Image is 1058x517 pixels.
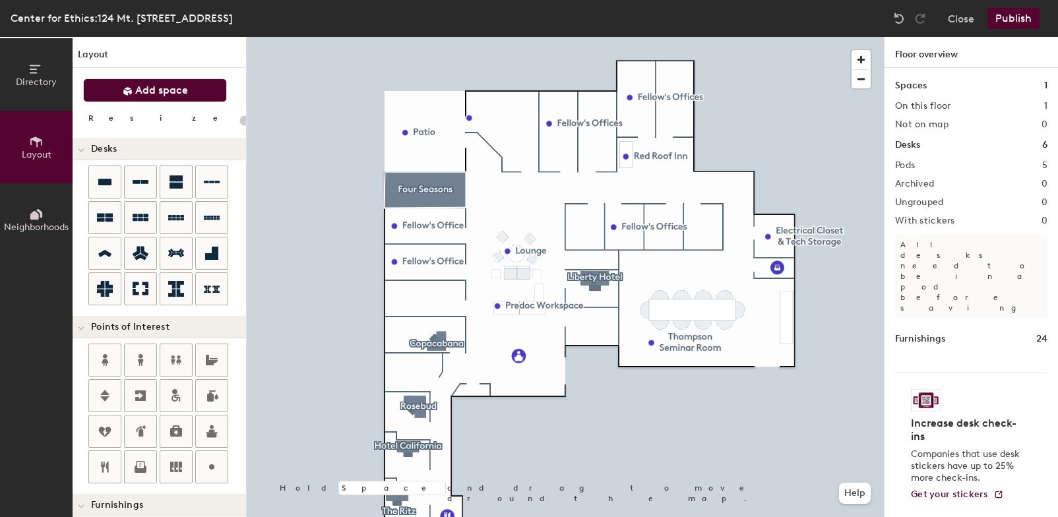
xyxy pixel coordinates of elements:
h4: Increase desk check-ins [911,417,1024,443]
h1: Furnishings [895,332,945,346]
h2: Pods [895,160,915,171]
h2: On this floor [895,101,951,111]
h1: Desks [895,138,920,152]
p: All desks need to be in a pod before saving [895,234,1047,319]
button: Close [948,8,974,29]
h1: 1 [1044,78,1047,93]
h1: Floor overview [885,37,1058,68]
h2: 0 [1042,179,1047,189]
button: Add space [83,78,227,102]
span: Points of Interest [91,322,170,332]
h2: 1 [1044,101,1047,111]
span: Get your stickers [911,489,988,500]
span: Neighborhoods [4,222,69,233]
h2: Archived [895,179,934,189]
h2: 5 [1042,160,1047,171]
h2: Ungrouped [895,197,944,208]
h2: 0 [1042,216,1047,226]
p: Companies that use desk stickers have up to 25% more check-ins. [911,448,1024,484]
h2: 0 [1042,119,1047,130]
h1: Spaces [895,78,927,93]
div: Resize [88,113,234,123]
span: Layout [22,149,51,160]
a: Get your stickers [911,489,1004,501]
h2: With stickers [895,216,955,226]
h1: 24 [1036,332,1047,346]
button: Publish [987,8,1040,29]
span: Desks [91,144,117,154]
img: Redo [914,12,927,25]
span: Furnishings [91,500,143,510]
img: Undo [892,12,906,25]
h2: 0 [1042,197,1047,208]
h2: Not on map [895,119,949,130]
div: Center for Ethics:124 Mt. [STREET_ADDRESS] [11,10,233,26]
h1: 6 [1042,138,1047,152]
span: Add space [135,84,188,97]
h1: Layout [73,47,246,68]
button: Help [839,483,871,504]
span: Directory [16,76,57,88]
img: Sticker logo [911,389,941,411]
